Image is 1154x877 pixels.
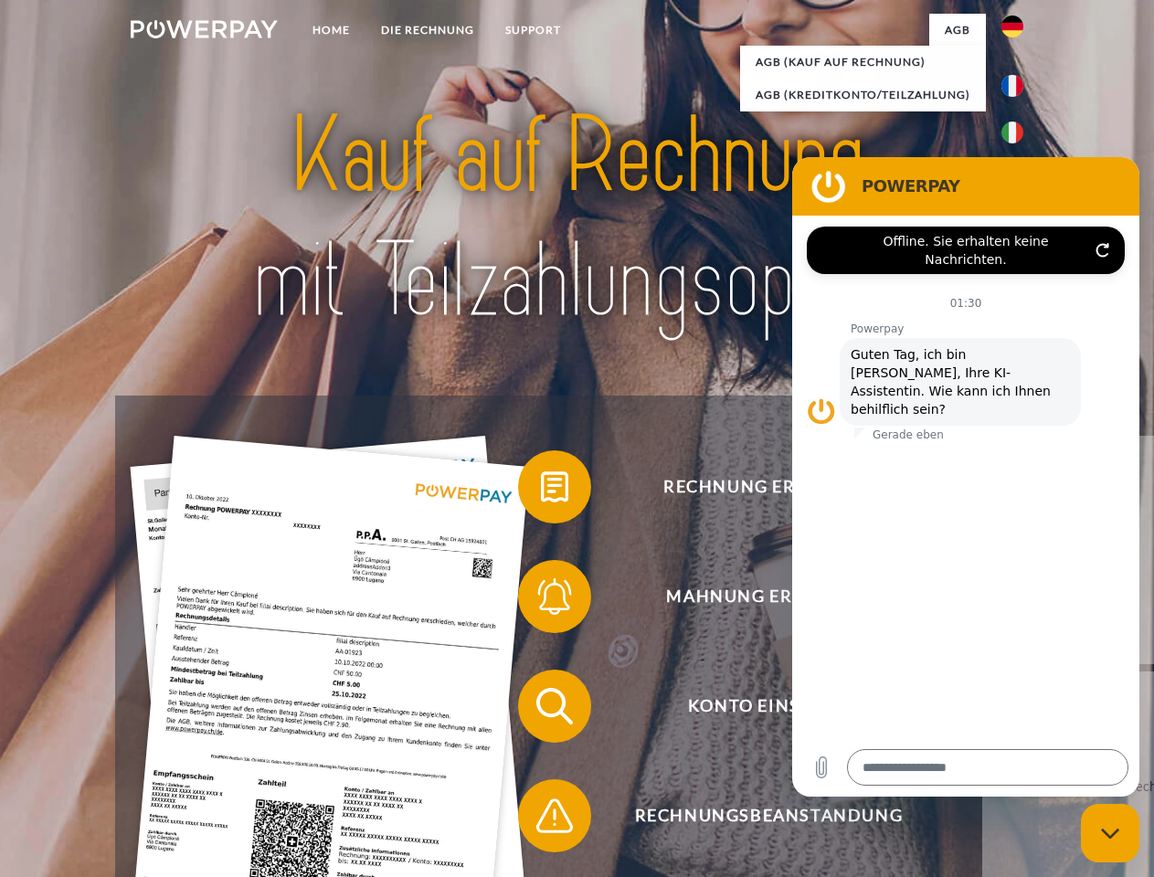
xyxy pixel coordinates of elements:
button: Rechnung erhalten? [518,450,993,523]
img: qb_warning.svg [532,793,577,839]
a: AGB (Kreditkonto/Teilzahlung) [740,79,986,111]
a: Home [297,14,365,47]
img: qb_search.svg [532,683,577,729]
button: Rechnungsbeanstandung [518,779,993,852]
img: qb_bill.svg [532,464,577,510]
img: logo-powerpay-white.svg [131,20,278,38]
img: qb_bell.svg [532,574,577,619]
iframe: Messaging-Fenster [792,157,1139,797]
span: Mahnung erhalten? [545,560,992,633]
a: AGB (Kauf auf Rechnung) [740,46,986,79]
a: SUPPORT [490,14,577,47]
button: Konto einsehen [518,670,993,743]
a: DIE RECHNUNG [365,14,490,47]
iframe: Schaltfläche zum Öffnen des Messaging-Fensters; Konversation läuft [1081,804,1139,862]
button: Mahnung erhalten? [518,560,993,633]
span: Konto einsehen [545,670,992,743]
a: agb [929,14,986,47]
img: fr [1001,75,1023,97]
span: Rechnungsbeanstandung [545,779,992,852]
img: de [1001,16,1023,37]
img: it [1001,122,1023,143]
img: title-powerpay_de.svg [175,88,979,350]
span: Rechnung erhalten? [545,450,992,523]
